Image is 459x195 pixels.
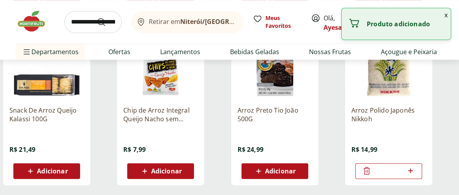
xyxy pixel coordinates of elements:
[127,163,194,179] button: Adicionar
[149,18,236,25] span: Retirar em
[265,168,296,174] span: Adicionar
[381,47,437,56] a: Açougue e Peixaria
[151,168,182,174] span: Adicionar
[351,106,426,123] a: Arroz Polido Japonês Nikkoh
[64,11,122,33] input: search
[108,47,130,56] a: Ofertas
[160,47,200,56] a: Lançamentos
[123,25,198,100] img: Chip de Arroz Integral Queijo Nacho sem Glúten Natural Life 70g
[324,13,358,32] span: Olá,
[180,17,270,26] b: Niterói/[GEOGRAPHIC_DATA]
[324,23,342,32] a: Ayesa
[22,42,79,61] span: Departamentos
[123,145,146,154] span: R$ 7,99
[367,20,444,28] p: Produto adicionado
[238,25,312,100] img: Arroz Preto Tio João 500G
[22,42,31,61] button: Menu
[309,47,351,56] a: Nossas Frutas
[9,25,84,100] img: Snack De Arroz Queijo Kalassi 100G
[37,168,68,174] span: Adicionar
[238,145,263,154] span: R$ 24,99
[9,145,35,154] span: R$ 21,49
[9,106,84,123] a: Snack De Arroz Queijo Kalassi 100G
[13,163,80,179] button: Adicionar
[97,17,115,27] button: Submit Search
[16,9,55,33] img: Hortifruti
[351,25,426,100] img: Arroz Polido Japonês Nikkoh
[265,14,302,30] span: Meus Favoritos
[351,145,377,154] span: R$ 14,99
[253,14,302,30] a: Meus Favoritos
[230,47,279,56] a: Bebidas Geladas
[123,106,198,123] a: Chip de Arroz Integral Queijo Nacho sem Glúten Natural Life 70g
[131,11,243,33] button: Retirar emNiterói/[GEOGRAPHIC_DATA]
[238,106,312,123] a: Arroz Preto Tio João 500G
[441,8,451,22] button: Fechar notificação
[241,163,308,179] button: Adicionar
